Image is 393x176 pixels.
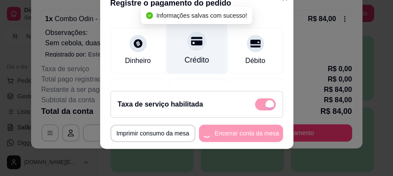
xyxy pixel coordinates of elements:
[146,12,153,19] span: check-circle
[156,12,247,19] span: Informações salvas com sucesso!
[110,125,195,142] button: Imprimir consumo da mesa
[245,56,265,66] div: Débito
[184,55,209,66] div: Crédito
[118,99,203,110] h2: Taxa de serviço habilitada
[125,56,151,66] div: Dinheiro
